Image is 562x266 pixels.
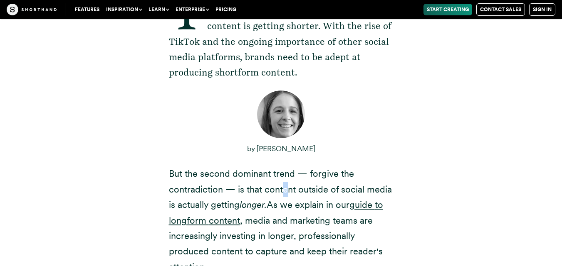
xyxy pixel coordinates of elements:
[240,199,267,210] em: longer.
[169,215,206,226] a: longform
[209,215,240,226] a: content
[145,4,172,15] button: Learn
[476,3,525,16] a: Contact Sales
[375,199,383,210] a: to
[349,199,372,210] a: guide
[423,4,472,15] a: Start Creating
[103,4,145,15] button: Inspiration
[529,3,555,16] a: Sign in
[247,144,315,153] span: by [PERSON_NAME]
[172,4,212,15] button: Enterprise
[212,4,240,15] a: Pricing
[72,4,103,15] a: Features
[7,4,57,15] img: The Craft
